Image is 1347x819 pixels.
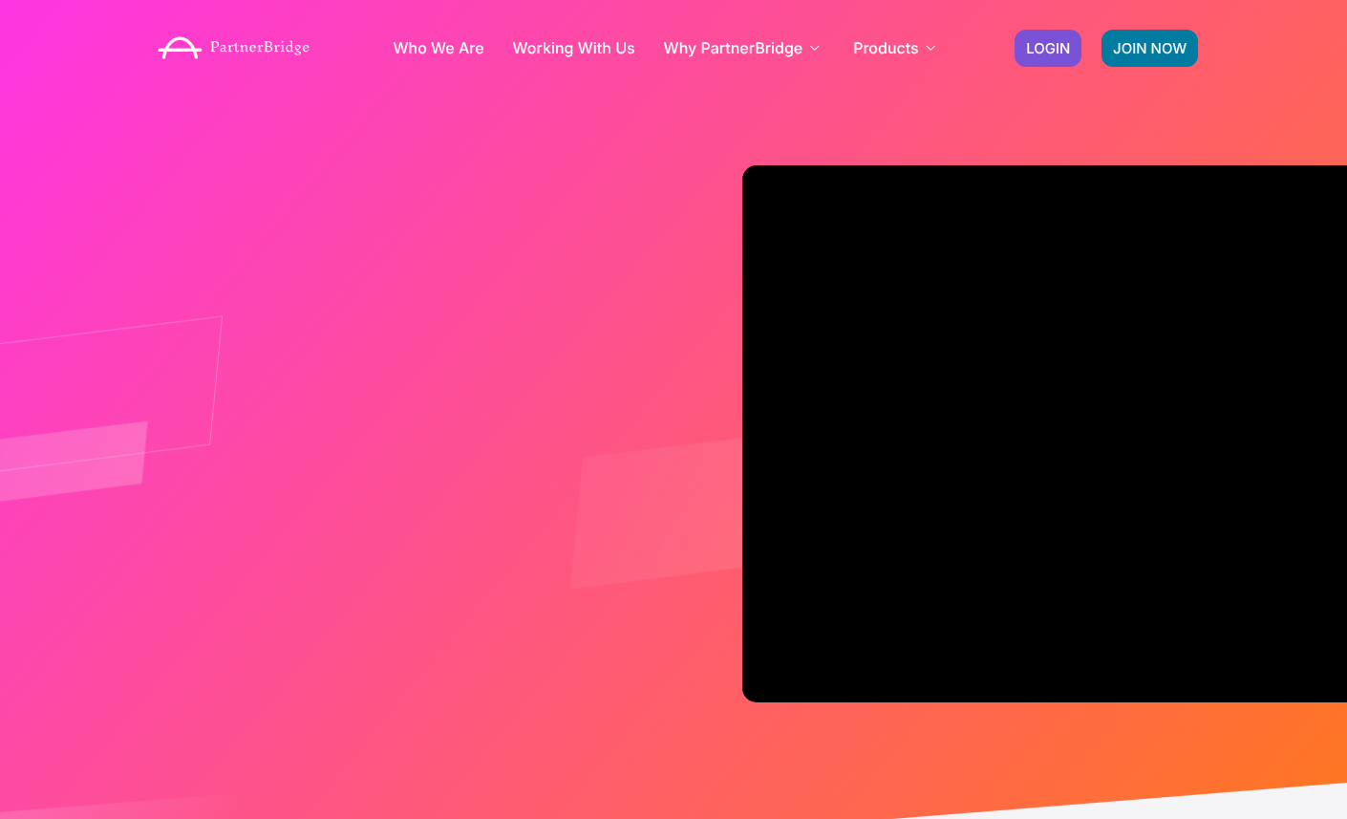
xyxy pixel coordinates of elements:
[513,40,635,55] a: Working With Us
[1113,41,1187,55] span: JOIN NOW
[1026,41,1070,55] span: LOGIN
[1015,30,1081,67] a: LOGIN
[853,40,940,55] a: Products
[1101,30,1198,67] a: JOIN NOW
[393,40,483,55] a: Who We Are
[664,40,825,55] a: Why PartnerBridge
